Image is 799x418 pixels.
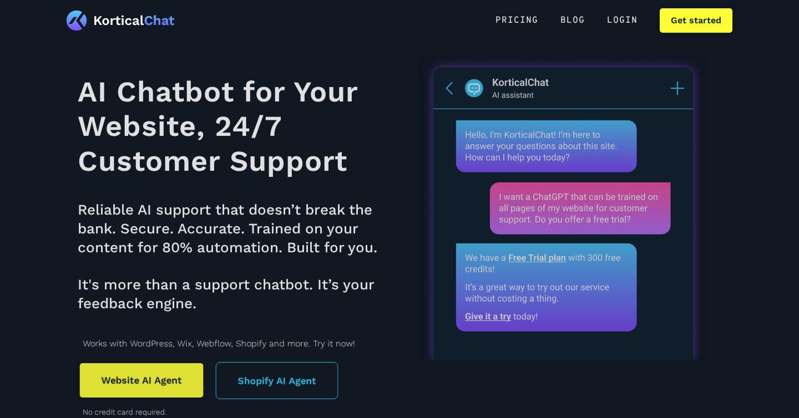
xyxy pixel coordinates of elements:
[484,8,549,33] a: Pricing
[216,362,338,399] a: Shopify AI Agent
[596,8,649,33] a: Login
[419,56,706,360] img: AI Chatbot KorticalChat
[83,405,388,418] p: No credit card required.
[78,75,393,179] h1: AI Chatbot for Your Website, 24/7 Customer Support
[78,201,393,313] h3: Reliable AI support that doesn’t break the bank. Secure. Accurate. Trained on your content for 80...
[549,8,596,33] a: BLOG
[660,8,732,33] a: Get started
[83,337,388,350] p: Works with WordPress, Wix, Webflow, Shopify and more. Try it now!
[80,363,204,397] a: Website AI Agent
